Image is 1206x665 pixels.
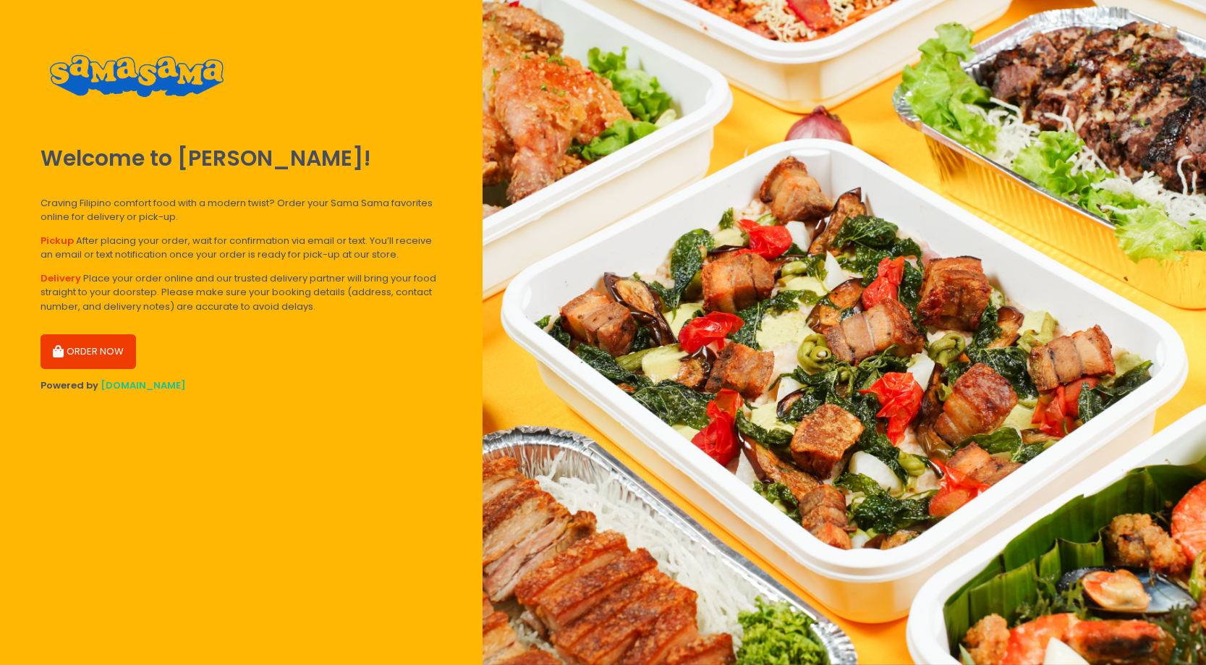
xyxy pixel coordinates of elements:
[41,378,442,393] div: Powered by
[41,271,81,285] b: Delivery
[41,22,233,130] img: Sama-Sama Restaurant
[41,271,442,314] div: Place your order online and our trusted delivery partner will bring your food straight to your do...
[41,130,442,187] div: Welcome to [PERSON_NAME]!
[41,234,442,262] div: After placing your order, wait for confirmation via email or text. You’ll receive an email or tex...
[41,334,136,369] button: ORDER NOW
[41,234,74,247] b: Pickup
[41,196,442,224] div: Craving Filipino comfort food with a modern twist? Order your Sama Sama favorites online for deli...
[101,378,186,392] a: [DOMAIN_NAME]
